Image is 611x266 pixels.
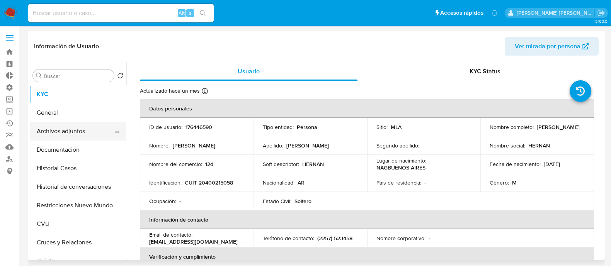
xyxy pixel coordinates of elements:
[317,235,352,242] p: (2257) 523458
[189,9,191,17] span: s
[263,179,294,186] p: Nacionalidad :
[298,179,305,186] p: AR
[205,161,213,168] p: 12d
[490,124,534,130] p: Nombre completo :
[517,9,595,17] p: emmanuel.vitiello@mercadolibre.com
[376,164,425,171] p: NAGBUENOS AIRES
[537,124,579,130] p: [PERSON_NAME]
[263,198,291,205] p: Estado Civil :
[173,142,215,149] p: [PERSON_NAME]
[491,10,498,16] a: Notificaciones
[34,42,99,50] h1: Información de Usuario
[263,161,299,168] p: Soft descriptor :
[149,231,192,238] p: Email de contacto :
[505,37,599,56] button: Ver mirada por persona
[149,238,238,245] p: [EMAIL_ADDRESS][DOMAIN_NAME]
[238,67,260,76] span: Usuario
[140,247,594,266] th: Verificación y cumplimiento
[149,124,182,130] p: ID de usuario :
[44,73,111,80] input: Buscar
[376,235,425,242] p: Nombre corporativo :
[597,9,605,17] a: Salir
[376,179,421,186] p: País de residencia :
[512,179,517,186] p: M
[30,215,126,233] button: CVU
[195,8,211,19] button: search-icon
[376,157,426,164] p: Lugar de nacimiento :
[440,9,483,17] span: Accesos rápidos
[30,159,126,178] button: Historial Casos
[376,142,419,149] p: Segundo apellido :
[30,233,126,252] button: Cruces y Relaciones
[30,141,126,159] button: Documentación
[297,124,317,130] p: Persona
[422,142,424,149] p: -
[263,124,294,130] p: Tipo entidad :
[149,142,170,149] p: Nombre :
[470,67,500,76] span: KYC Status
[429,235,430,242] p: -
[149,179,182,186] p: Identificación :
[30,196,126,215] button: Restricciones Nuevo Mundo
[263,142,283,149] p: Apellido :
[30,178,126,196] button: Historial de conversaciones
[149,198,176,205] p: Ocupación :
[140,99,594,118] th: Datos personales
[30,103,126,122] button: General
[185,179,233,186] p: CUIT 20400215058
[490,161,541,168] p: Fecha de nacimiento :
[28,8,214,18] input: Buscar usuario o caso...
[179,9,185,17] span: Alt
[302,161,324,168] p: HERNAN
[30,85,126,103] button: KYC
[149,161,202,168] p: Nombre del comercio :
[140,87,200,95] p: Actualizado hace un mes
[490,179,509,186] p: Género :
[263,235,314,242] p: Teléfono de contacto :
[528,142,550,149] p: HERNAN
[294,198,311,205] p: Soltero
[117,73,123,81] button: Volver al orden por defecto
[36,73,42,79] button: Buscar
[544,161,560,168] p: [DATE]
[179,198,181,205] p: -
[490,142,525,149] p: Nombre social :
[286,142,329,149] p: [PERSON_NAME]
[515,37,580,56] span: Ver mirada por persona
[376,124,388,130] p: Sitio :
[30,122,120,141] button: Archivos adjuntos
[424,179,426,186] p: -
[186,124,212,130] p: 176446590
[391,124,402,130] p: MLA
[140,210,594,229] th: Información de contacto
